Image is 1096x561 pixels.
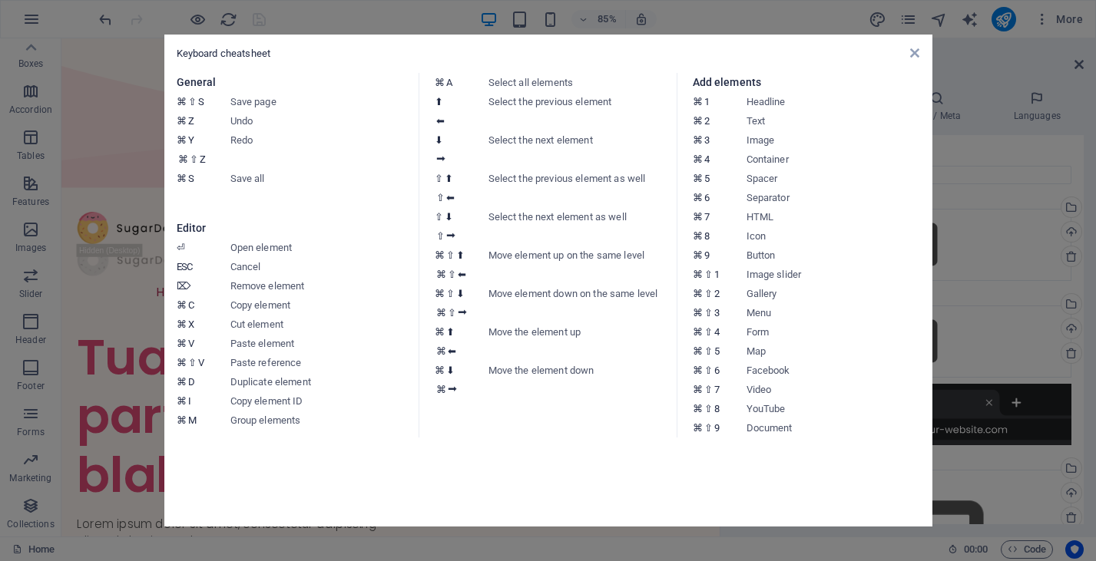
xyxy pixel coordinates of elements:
dd: Document [747,418,928,437]
i: S [188,173,194,184]
i: ⬆ [446,326,455,338]
i: 6 [714,365,719,376]
i: ⇧ [704,403,713,414]
h3: Add elements [693,73,920,92]
i: ⬇ [445,211,453,223]
dd: Paste reference [230,353,412,372]
dd: Remove element [230,276,412,295]
i: ⌘ [177,357,187,368]
i: ⌦ [177,280,190,292]
i: ⌘ [693,288,703,299]
i: ⌘ [693,384,703,395]
i: ⬇ [456,288,465,299]
i: ⌘ [178,153,188,165]
i: ⬅ [446,192,455,203]
i: ⇧ [436,192,445,203]
i: ⏎ [177,242,185,253]
i: 4 [714,326,719,338]
i: ⌘ [435,326,445,338]
i: 7 [704,211,709,223]
dd: Open element [230,238,412,257]
i: ⮕ [446,230,456,242]
i: ⌘ [177,318,187,330]
i: Z [188,115,194,127]
i: I [188,395,190,407]
i: ⇧ [448,269,456,280]
i: ⇧ [704,422,713,434]
dd: Copy element [230,295,412,315]
i: ⬇ [446,365,455,376]
dd: Move the element down [488,361,670,399]
i: ⮕ [448,384,458,395]
dd: Cancel [230,257,412,276]
i: A [446,77,452,88]
i: ⇧ [704,365,713,376]
i: 9 [714,422,719,434]
dd: Form [747,322,928,342]
dd: Select the next element [488,130,670,169]
i: ⇧ [704,269,713,280]
i: ⌘ [693,249,703,261]
dd: Save all [230,169,412,188]
dd: Move element up on the same level [488,246,670,284]
dd: Duplicate element [230,372,412,391]
i: 3 [704,134,709,146]
i: ⬆ [456,249,465,261]
dd: Spacer [747,169,928,188]
dd: YouTube [747,399,928,418]
i: ⌘ [693,269,703,280]
dd: Cut element [230,315,412,334]
i: ⇧ [435,173,443,184]
i: 8 [714,403,719,414]
i: ⬆ [445,173,453,184]
i: ⌘ [436,384,446,395]
i: ⌘ [436,345,446,357]
dd: Icon [747,226,928,246]
i: ⌘ [693,345,703,357]
i: ⌘ [177,414,187,426]
i: ⌘ [435,249,445,261]
i: V [198,357,204,368]
i: ⮕ [458,307,468,318]
i: ⌘ [435,77,445,88]
i: ⌘ [693,192,703,203]
dd: Undo [230,111,412,130]
dd: Headline [747,92,928,111]
i: ⇧ [188,96,197,107]
dd: Move the element up [488,322,670,361]
i: ⌘ [693,307,703,318]
i: ⬅ [436,115,445,127]
i: 6 [704,192,709,203]
i: ⇧ [190,153,198,165]
i: 5 [714,345,719,357]
i: ⌘ [693,365,703,376]
i: V [188,338,194,349]
i: 2 [704,115,709,127]
dd: Group elements [230,411,412,430]
i: 7 [714,384,719,395]
i: M [188,414,196,426]
i: ⬆ [435,96,443,107]
i: ⌘ [693,403,703,414]
dd: Select all elements [488,73,670,92]
dd: Paste element [230,334,412,353]
i: 1 [704,96,709,107]
i: ⬇ [435,134,443,146]
i: ⌘ [693,153,703,165]
i: ⇧ [435,211,443,223]
i: ⌘ [177,376,187,388]
i: Z [200,153,205,165]
i: ⌘ [693,230,703,242]
dd: Gallery [747,284,928,303]
dd: Save page [230,92,412,111]
dd: Select the previous element as well [488,169,670,207]
h3: Editor [177,219,404,238]
dd: Video [747,380,928,399]
i: ⇧ [188,357,197,368]
dd: Container [747,150,928,169]
i: ⇧ [704,384,713,395]
i: ⌘ [177,299,187,311]
dd: Menu [747,303,928,322]
i: ⌘ [693,173,703,184]
i: ⇧ [704,288,713,299]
